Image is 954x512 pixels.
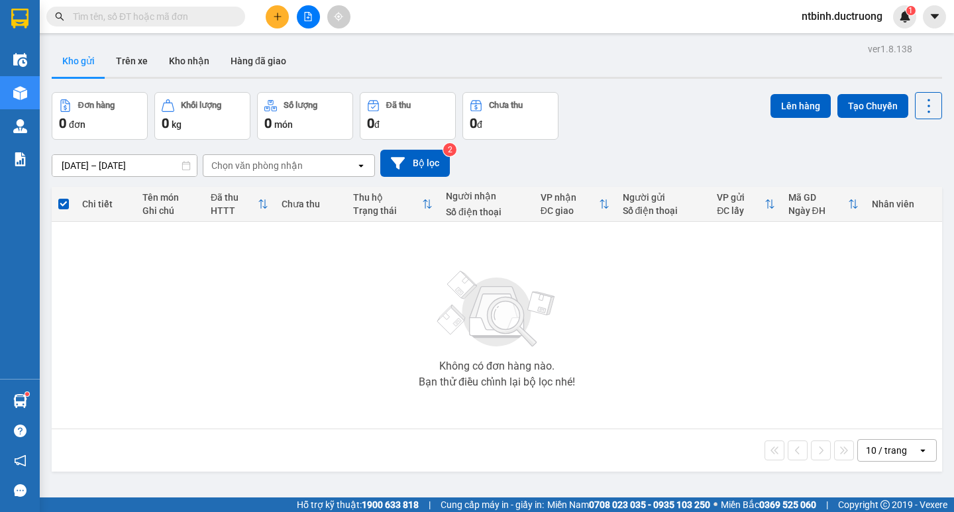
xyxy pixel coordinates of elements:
div: ver 1.8.138 [868,42,912,56]
th: Toggle SortBy [534,187,616,222]
div: Thu hộ [353,192,422,203]
img: solution-icon [13,152,27,166]
div: Đã thu [211,192,258,203]
div: Mã GD [788,192,849,203]
span: caret-down [929,11,941,23]
img: warehouse-icon [13,53,27,67]
div: VP nhận [541,192,599,203]
span: plus [273,12,282,21]
div: Ngày ĐH [788,205,849,216]
button: Tạo Chuyến [837,94,908,118]
span: notification [14,454,26,467]
th: Toggle SortBy [204,187,275,222]
img: logo-vxr [11,9,28,28]
div: Ghi chú [142,205,197,216]
div: Khối lượng [181,101,221,110]
th: Toggle SortBy [710,187,781,222]
th: Toggle SortBy [782,187,866,222]
div: Người gửi [623,192,704,203]
button: Khối lượng0kg [154,92,250,140]
button: Lên hàng [770,94,831,118]
button: aim [327,5,350,28]
span: Hỗ trợ kỹ thuật: [297,497,419,512]
span: Miền Nam [547,497,710,512]
button: Hàng đã giao [220,45,297,77]
button: Chưa thu0đ [462,92,558,140]
strong: 0708 023 035 - 0935 103 250 [589,499,710,510]
div: Không có đơn hàng nào. [439,361,555,372]
button: Kho gửi [52,45,105,77]
div: HTTT [211,205,258,216]
span: đ [477,119,482,130]
span: kg [172,119,182,130]
span: Cung cấp máy in - giấy in: [441,497,544,512]
span: 0 [162,115,169,131]
div: Số lượng [284,101,317,110]
sup: 1 [906,6,916,15]
span: file-add [303,12,313,21]
div: Đã thu [386,101,411,110]
input: Select a date range. [52,155,197,176]
div: Nhân viên [872,199,935,209]
span: message [14,484,26,497]
span: món [274,119,293,130]
span: ⚪️ [714,502,717,507]
button: plus [266,5,289,28]
button: caret-down [923,5,946,28]
div: Bạn thử điều chỉnh lại bộ lọc nhé! [419,377,575,387]
span: Miền Bắc [721,497,816,512]
button: Đơn hàng0đơn [52,92,148,140]
img: warehouse-icon [13,394,27,408]
div: VP gửi [717,192,764,203]
input: Tìm tên, số ĐT hoặc mã đơn [73,9,229,24]
div: 10 / trang [866,444,907,457]
svg: open [918,445,928,456]
span: aim [334,12,343,21]
div: Chi tiết [82,199,129,209]
div: Chưa thu [489,101,523,110]
div: Tên món [142,192,197,203]
th: Toggle SortBy [346,187,439,222]
div: Trạng thái [353,205,422,216]
div: Số điện thoại [446,207,527,217]
img: warehouse-icon [13,86,27,100]
span: search [55,12,64,21]
span: | [826,497,828,512]
img: icon-new-feature [899,11,911,23]
span: 0 [470,115,477,131]
span: 1 [908,6,913,15]
button: Số lượng0món [257,92,353,140]
svg: open [356,160,366,171]
button: Đã thu0đ [360,92,456,140]
span: question-circle [14,425,26,437]
div: Chọn văn phòng nhận [211,159,303,172]
span: 0 [59,115,66,131]
div: ĐC lấy [717,205,764,216]
span: 0 [264,115,272,131]
div: Số điện thoại [623,205,704,216]
div: Đơn hàng [78,101,115,110]
span: copyright [880,500,890,509]
span: | [429,497,431,512]
sup: 2 [443,143,456,156]
button: Kho nhận [158,45,220,77]
div: Chưa thu [282,199,339,209]
button: Trên xe [105,45,158,77]
span: đơn [69,119,85,130]
div: Người nhận [446,191,527,201]
span: 0 [367,115,374,131]
div: ĐC giao [541,205,599,216]
img: warehouse-icon [13,119,27,133]
button: Bộ lọc [380,150,450,177]
button: file-add [297,5,320,28]
span: ntbinh.ductruong [791,8,893,25]
span: đ [374,119,380,130]
strong: 1900 633 818 [362,499,419,510]
strong: 0369 525 060 [759,499,816,510]
sup: 1 [25,392,29,396]
img: svg+xml;base64,PHN2ZyBjbGFzcz0ibGlzdC1wbHVnX19zdmciIHhtbG5zPSJodHRwOi8vd3d3LnczLm9yZy8yMDAwL3N2Zy... [431,263,563,356]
